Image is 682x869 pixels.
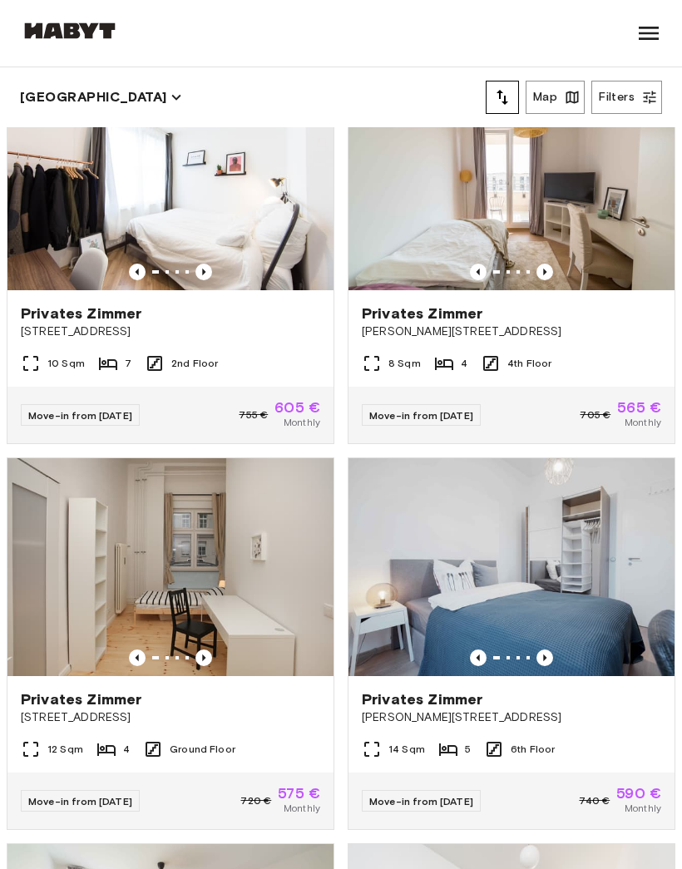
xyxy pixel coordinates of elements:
[21,323,320,340] span: [STREET_ADDRESS]
[536,264,553,280] button: Previous image
[465,742,471,757] span: 5
[348,72,675,444] a: Marketing picture of unit DE-01-007-007-02HFPrevious imagePrevious imagePrivates Zimmer[PERSON_NA...
[507,356,551,371] span: 4th Floor
[284,801,320,816] span: Monthly
[28,409,132,422] span: Move-in from [DATE]
[369,409,473,422] span: Move-in from [DATE]
[129,264,146,280] button: Previous image
[284,415,320,430] span: Monthly
[616,786,661,801] span: 590 €
[591,81,662,114] button: Filters
[470,649,487,666] button: Previous image
[7,73,334,290] img: Marketing picture of unit DE-01-018-001-04H
[369,795,473,807] span: Move-in from [DATE]
[511,742,555,757] span: 6th Floor
[20,22,120,39] img: Habyt
[239,407,268,422] span: 755 €
[7,72,334,444] a: Marketing picture of unit DE-01-018-001-04HPrevious imagePrevious imagePrivates Zimmer[STREET_ADD...
[461,356,467,371] span: 4
[21,304,141,323] span: Privates Zimmer
[348,73,675,290] img: Marketing picture of unit DE-01-007-007-02HF
[20,86,182,109] button: [GEOGRAPHIC_DATA]
[171,356,218,371] span: 2nd Floor
[129,649,146,666] button: Previous image
[470,264,487,280] button: Previous image
[7,457,334,829] a: Marketing picture of unit DE-01-223-01MPrevious imagePrevious imagePrivates Zimmer[STREET_ADDRESS...
[47,356,85,371] span: 10 Sqm
[579,793,610,808] span: 740 €
[580,407,610,422] span: 705 €
[388,742,425,757] span: 14 Sqm
[274,400,320,415] span: 605 €
[123,742,130,757] span: 4
[362,689,482,709] span: Privates Zimmer
[47,742,83,757] span: 12 Sqm
[526,81,585,114] button: Map
[195,264,212,280] button: Previous image
[170,742,235,757] span: Ground Floor
[486,81,519,114] button: tune
[278,786,320,801] span: 575 €
[28,795,132,807] span: Move-in from [DATE]
[7,458,334,675] img: Marketing picture of unit DE-01-223-01M
[388,356,421,371] span: 8 Sqm
[617,400,661,415] span: 565 €
[362,304,482,323] span: Privates Zimmer
[21,709,320,726] span: [STREET_ADDRESS]
[195,649,212,666] button: Previous image
[625,801,661,816] span: Monthly
[536,649,553,666] button: Previous image
[362,709,661,726] span: [PERSON_NAME][STREET_ADDRESS]
[348,458,675,675] img: Marketing picture of unit DE-01-008-008-03HF
[362,323,661,340] span: [PERSON_NAME][STREET_ADDRESS]
[348,457,675,829] a: Marketing picture of unit DE-01-008-008-03HFPrevious imagePrevious imagePrivates Zimmer[PERSON_NA...
[240,793,271,808] span: 720 €
[125,356,131,371] span: 7
[21,689,141,709] span: Privates Zimmer
[625,415,661,430] span: Monthly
